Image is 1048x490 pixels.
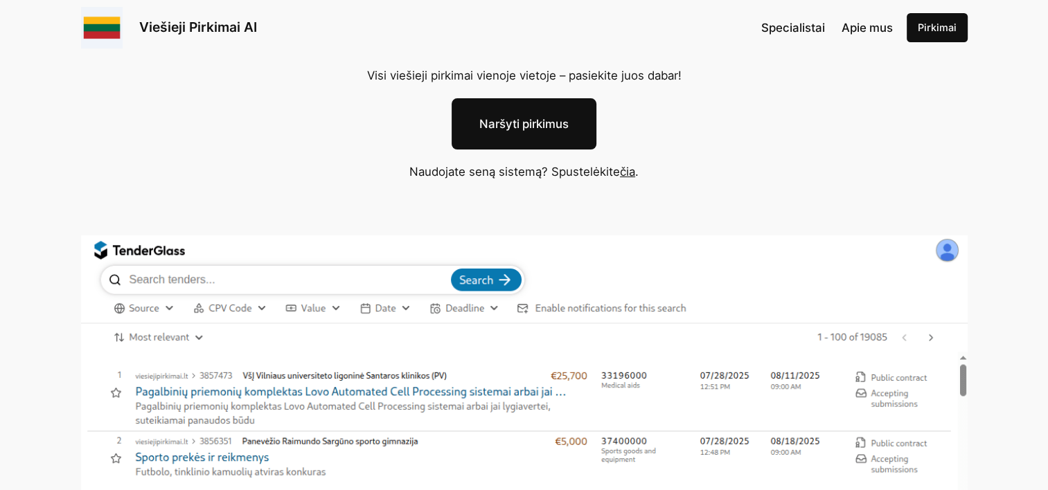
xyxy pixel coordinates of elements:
span: Specialistai [761,21,825,35]
nav: Navigation [761,19,893,37]
a: Naršyti pirkimus [452,98,596,149]
a: Viešieji Pirkimai AI [139,19,257,35]
p: Naudojate seną sistemą? Spustelėkite . [310,163,739,181]
img: Viešieji pirkimai logo [81,7,123,48]
a: čia [620,165,635,179]
p: Visi viešieji pirkimai vienoje vietoje – pasiekite juos dabar! [328,66,720,84]
a: Apie mus [842,19,893,37]
span: Apie mus [842,21,893,35]
a: Pirkimai [907,13,968,42]
a: Specialistai [761,19,825,37]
